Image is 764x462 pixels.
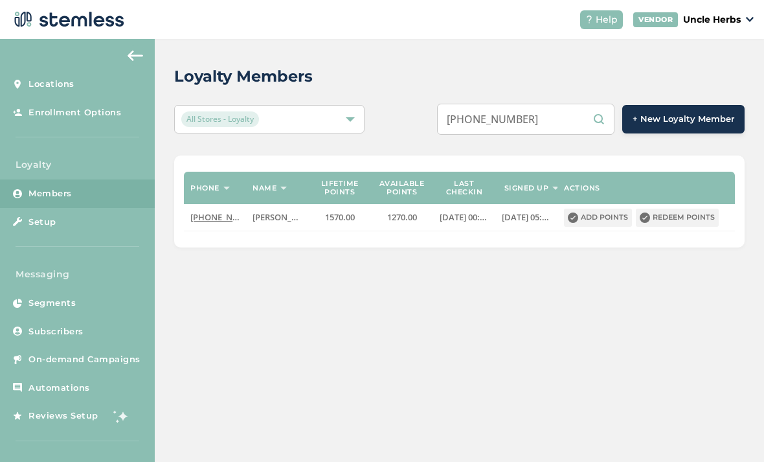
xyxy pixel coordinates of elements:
span: All Stores - Loyalty [181,111,259,127]
label: Alex Furment [253,212,302,223]
span: Members [28,187,72,200]
label: 2025-07-30 00:01:43 [440,212,489,223]
span: On-demand Campaigns [28,353,140,366]
span: Reviews Setup [28,410,98,422]
label: Last checkin [440,179,489,196]
span: Setup [28,216,56,229]
label: 2024-04-05 05:13:54 [502,212,551,223]
p: Uncle Herbs [683,13,741,27]
span: Subscribers [28,325,84,338]
span: [PERSON_NAME] [253,211,319,223]
img: icon-arrow-back-accent-c549486e.svg [128,51,143,61]
span: [DATE] 05:13:54 [502,211,563,223]
h2: Loyalty Members [174,65,313,88]
img: logo-dark-0685b13c.svg [10,6,124,32]
label: Name [253,184,276,192]
span: Enrollment Options [28,106,121,119]
span: + New Loyalty Member [633,113,734,126]
img: glitter-stars-b7820f95.gif [108,403,134,429]
img: icon_down-arrow-small-66adaf34.svg [746,17,754,22]
span: Automations [28,382,90,395]
img: icon-sort-1e1d7615.svg [552,187,559,190]
div: VENDOR [633,12,678,27]
img: icon-sort-1e1d7615.svg [280,187,287,190]
button: + New Loyalty Member [622,105,745,133]
span: 1270.00 [387,211,417,223]
iframe: Chat Widget [699,400,764,462]
img: icon-help-white-03924b79.svg [585,16,593,23]
span: [DATE] 00:01:43 [440,211,500,223]
label: Lifetime points [315,179,364,196]
input: Search [437,104,614,135]
th: Actions [557,172,735,204]
button: Redeem points [636,209,719,227]
button: Add points [564,209,632,227]
label: 1270.00 [377,212,427,223]
label: (907) 205-7671 [190,212,240,223]
label: 1570.00 [315,212,364,223]
span: Segments [28,297,76,310]
label: Available points [377,179,427,196]
label: Phone [190,184,219,192]
span: 1570.00 [325,211,355,223]
span: Help [596,13,618,27]
img: icon-sort-1e1d7615.svg [223,187,230,190]
label: Signed up [504,184,549,192]
span: Locations [28,78,74,91]
span: [PHONE_NUMBER] [190,211,265,223]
